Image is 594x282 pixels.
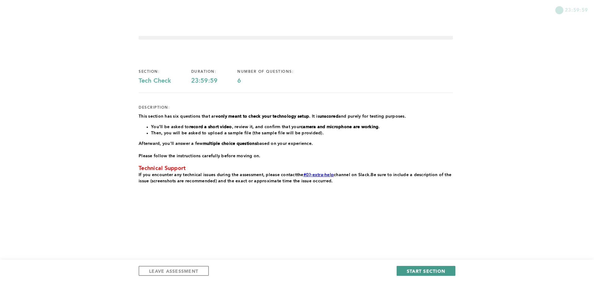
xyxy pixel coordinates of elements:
span: . [369,173,371,177]
span: Technical Support [139,166,186,171]
a: #03-extra-help [303,173,334,177]
button: LEAVE ASSESSMENT [139,266,209,276]
strong: only meant to check your technology setup [218,114,309,119]
div: number of questions: [237,69,313,74]
strong: camera and microphone are working [301,125,378,129]
span: 23:59:59 [565,6,588,13]
strong: record a short video [189,125,232,129]
strong: unscored [319,114,338,119]
p: the channel on Slack Be sure to include a description of the issue (screenshots are recommended) ... [139,172,453,184]
span: LEAVE ASSESSMENT [149,268,198,274]
div: description: [139,105,170,110]
li: You’ll be asked to , review it, and confirm that your . [151,124,453,130]
span: START SECTION [407,268,445,274]
li: Then, you will be asked to upload a sample file (the sample file will be provided). [151,130,453,136]
div: 6 [237,77,313,85]
p: This section has six questions that are . It is and purely for testing purposes. [139,113,453,119]
div: duration: [191,69,238,74]
strong: multiple choice questions [203,141,257,146]
div: section: [139,69,191,74]
p: Please follow the instructions carefully before moving on. [139,153,453,159]
span: If you encounter any technical issues during the assessment, please contact [139,173,297,177]
p: Afterward, you'll answer a few based on your experience. [139,141,453,147]
button: START SECTION [397,266,455,276]
div: Tech Check [139,77,191,85]
div: 23:59:59 [191,77,238,85]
